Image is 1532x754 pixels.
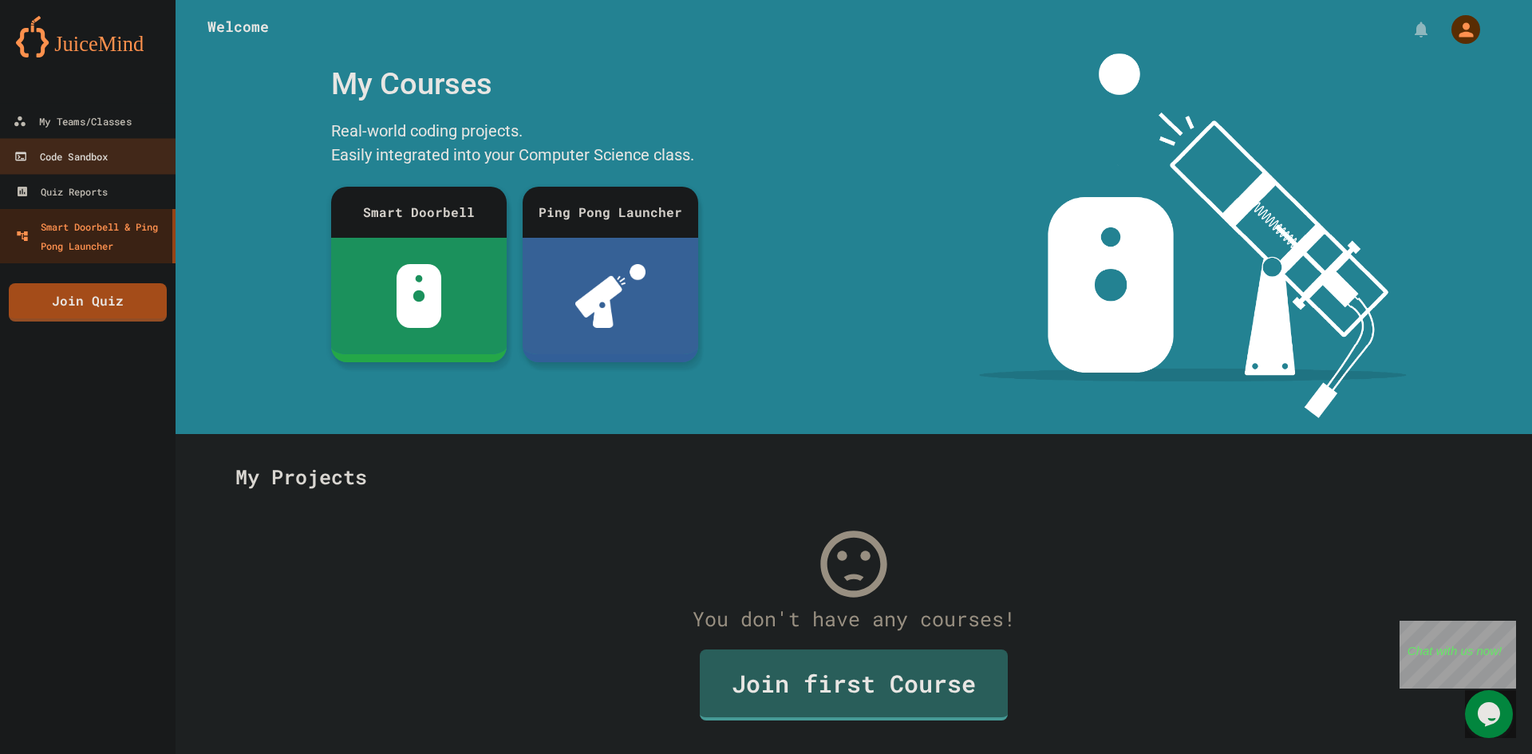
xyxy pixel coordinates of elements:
[331,187,507,238] div: Smart Doorbell
[16,16,160,57] img: logo-orange.svg
[219,446,1488,508] div: My Projects
[323,115,706,175] div: Real-world coding projects. Easily integrated into your Computer Science class.
[1435,11,1484,48] div: My Account
[1382,16,1435,43] div: My Notifications
[14,147,109,167] div: Code Sandbox
[16,217,166,255] div: Smart Doorbell & Ping Pong Launcher
[523,187,698,238] div: Ping Pong Launcher
[14,112,132,132] div: My Teams/Classes
[219,604,1488,634] div: You don't have any courses!
[700,649,1008,720] a: Join first Course
[323,53,706,115] div: My Courses
[1465,690,1516,738] iframe: chat widget
[1400,621,1516,689] iframe: chat widget
[979,53,1407,418] img: banner-image-my-projects.png
[397,264,442,328] img: sdb-white.svg
[9,283,167,322] a: Join Quiz
[575,264,646,328] img: ppl-with-ball.png
[16,182,108,201] div: Quiz Reports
